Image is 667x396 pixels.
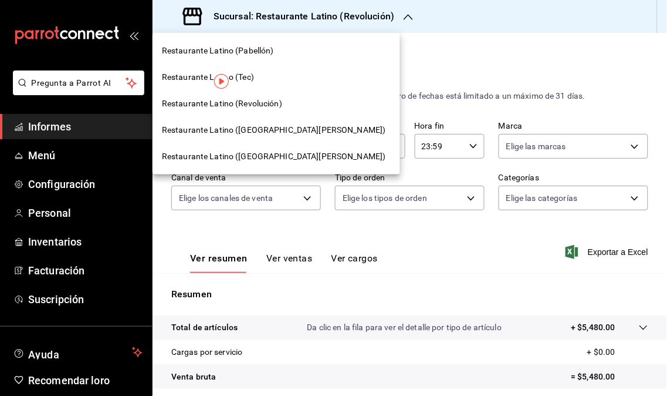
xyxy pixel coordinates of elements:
font: Restaurante Latino ([GEOGRAPHIC_DATA][PERSON_NAME]) [162,152,386,161]
div: Restaurante Latino (Tec) [153,64,400,90]
font: Restaurante Latino ([GEOGRAPHIC_DATA][PERSON_NAME]) [162,125,386,135]
div: Restaurante Latino (Pabellón) [153,38,400,64]
font: Restaurante Latino (Tec) [162,72,254,82]
font: Restaurante Latino (Pabellón) [162,46,274,55]
div: Restaurante Latino ([GEOGRAPHIC_DATA][PERSON_NAME]) [153,143,400,170]
div: Restaurante Latino ([GEOGRAPHIC_DATA][PERSON_NAME]) [153,117,400,143]
img: Marcador de información sobre herramientas [214,74,229,89]
div: Restaurante Latino (Revolución) [153,90,400,117]
font: Restaurante Latino (Revolución) [162,99,282,108]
